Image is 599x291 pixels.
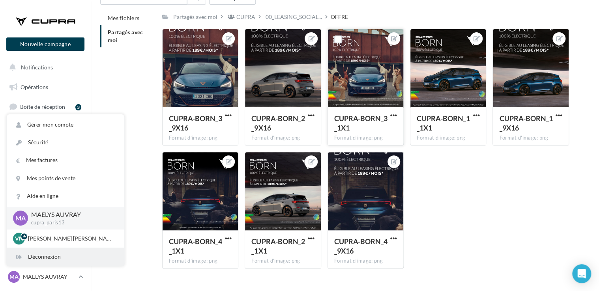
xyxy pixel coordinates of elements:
[5,177,86,194] a: Médiathèque
[6,269,84,284] a: MA MAELYS AUVRAY
[31,210,112,219] p: MAELYS AUVRAY
[15,235,23,242] span: VN
[108,15,139,21] span: Mes fichiers
[20,103,65,110] span: Boîte de réception
[7,116,124,134] a: Gérer mon compte
[23,273,75,281] p: MAELYS AUVRAY
[5,216,86,240] a: PLV et print personnalisable
[6,37,84,51] button: Nouvelle campagne
[75,104,81,110] div: 3
[251,114,305,132] span: CUPRA-BORN_2_9X16
[5,98,86,115] a: Boîte de réception3
[251,237,305,255] span: CUPRA-BORN_2_1X1
[7,187,124,205] a: Aide en ligne
[9,273,19,281] span: MA
[169,134,232,142] div: Format d'image: png
[417,114,470,132] span: CUPRA-BORN_1_1X1
[21,64,53,71] span: Notifications
[236,13,255,21] div: CUPRA
[169,114,222,132] span: CUPRA-BORN_3_9X16
[334,257,397,265] div: Format d'image: png
[5,119,86,135] a: Visibilité en ligne
[5,197,86,214] a: Calendrier
[7,170,124,187] a: Mes points de vente
[169,257,232,265] div: Format d'image: png
[5,158,86,174] a: Contacts
[251,257,314,265] div: Format d'image: png
[173,13,217,21] div: Partagés avec moi
[28,235,115,242] p: [PERSON_NAME] [PERSON_NAME]
[331,13,348,21] div: OFFRE
[334,237,387,255] span: CUPRA-BORN_4_9X16
[7,248,124,266] div: Déconnexion
[417,134,479,142] div: Format d'image: png
[499,114,552,132] span: CUPRA-BORN_1_9X16
[21,84,48,90] span: Opérations
[169,237,222,255] span: CUPRA-BORN_4_1X1
[572,264,591,283] div: Open Intercom Messenger
[5,59,83,76] button: Notifications
[266,13,322,21] span: 00_LEASING_SOCIAL...
[499,134,562,142] div: Format d'image: png
[7,151,124,169] a: Mes factures
[7,134,124,151] a: Sécurité
[31,219,112,226] p: cupra_paris13
[5,243,86,266] a: Campagnes DataOnDemand
[5,138,86,155] a: Campagnes
[334,114,387,132] span: CUPRA-BORN_3_1X1
[251,134,314,142] div: Format d'image: png
[334,134,397,142] div: Format d'image: png
[5,79,86,95] a: Opérations
[108,29,143,43] span: Partagés avec moi
[15,214,26,223] span: MA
